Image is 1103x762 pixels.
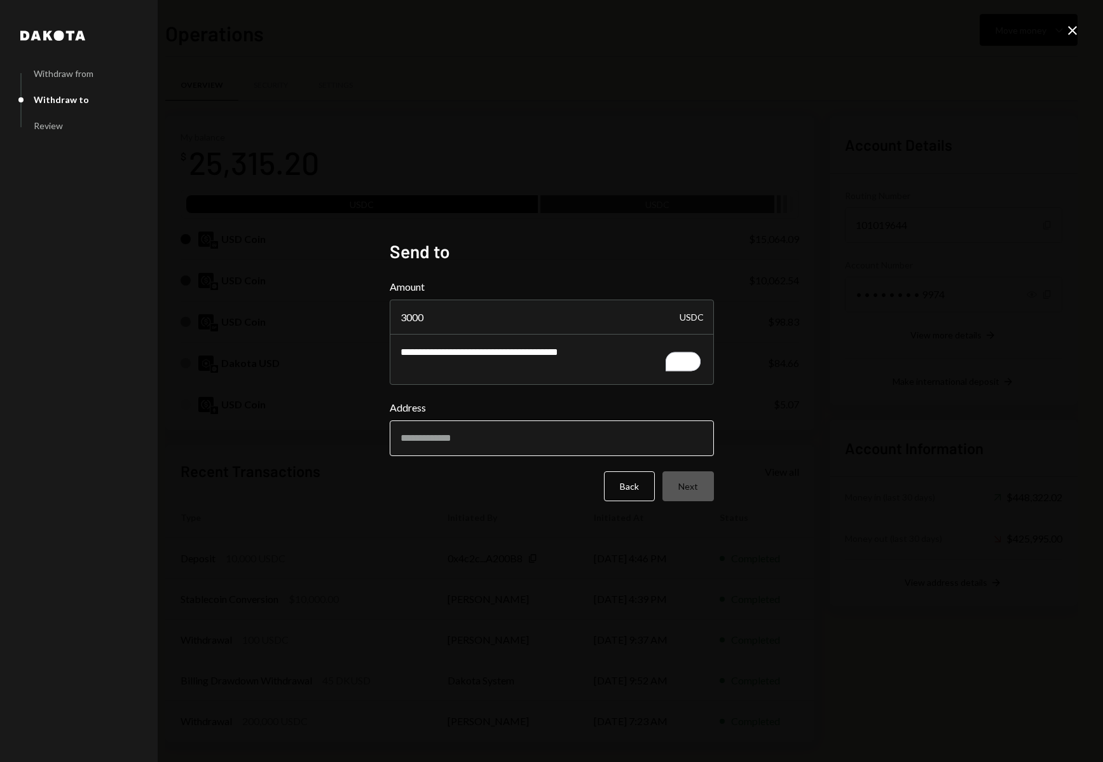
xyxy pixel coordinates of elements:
button: Back [604,471,655,501]
input: Enter amount [390,300,714,335]
h2: Send to [390,239,714,264]
textarea: To enrich screen reader interactions, please activate Accessibility in Grammarly extension settings [390,334,714,385]
div: Review [34,120,63,131]
div: Withdraw from [34,68,93,79]
div: Withdraw to [34,94,89,105]
div: USDC [680,300,704,335]
label: Address [390,400,714,415]
label: Amount [390,279,714,294]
